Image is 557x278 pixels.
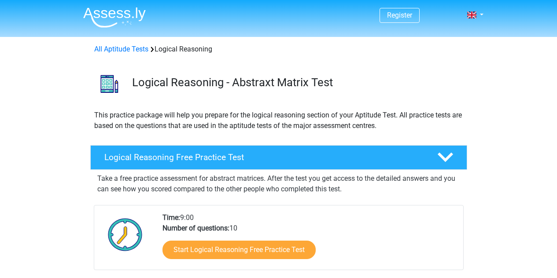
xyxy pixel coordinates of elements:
[97,173,460,194] p: Take a free practice assessment for abstract matrices. After the test you get access to the detai...
[162,224,229,232] b: Number of questions:
[94,45,148,53] a: All Aptitude Tests
[156,212,463,270] div: 9:00 10
[83,7,146,28] img: Assessly
[91,44,467,55] div: Logical Reasoning
[94,110,463,131] p: This practice package will help you prepare for the logical reasoning section of your Aptitude Te...
[91,65,128,102] img: logical reasoning
[132,76,460,89] h3: Logical Reasoning - Abstraxt Matrix Test
[104,152,423,162] h4: Logical Reasoning Free Practice Test
[162,213,180,222] b: Time:
[103,212,148,256] img: Clock
[162,241,316,259] a: Start Logical Reasoning Free Practice Test
[87,145,471,170] a: Logical Reasoning Free Practice Test
[387,11,412,19] a: Register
